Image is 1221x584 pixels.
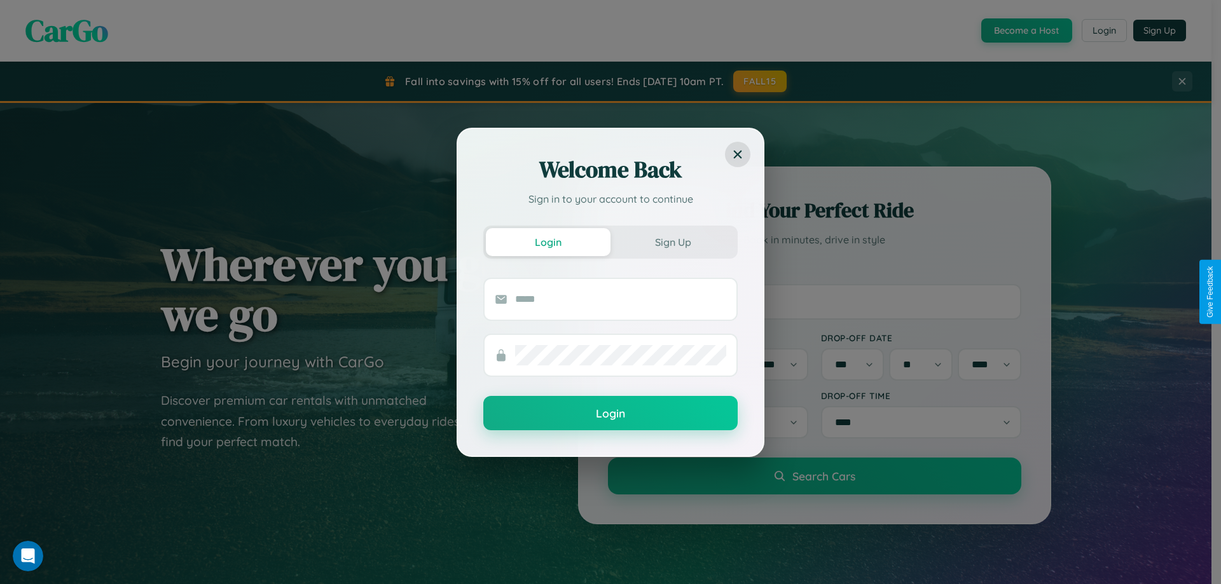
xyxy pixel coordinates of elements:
[13,541,43,571] iframe: Intercom live chat
[483,191,738,207] p: Sign in to your account to continue
[1206,266,1215,318] div: Give Feedback
[486,228,610,256] button: Login
[483,154,738,185] h2: Welcome Back
[483,396,738,430] button: Login
[610,228,735,256] button: Sign Up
